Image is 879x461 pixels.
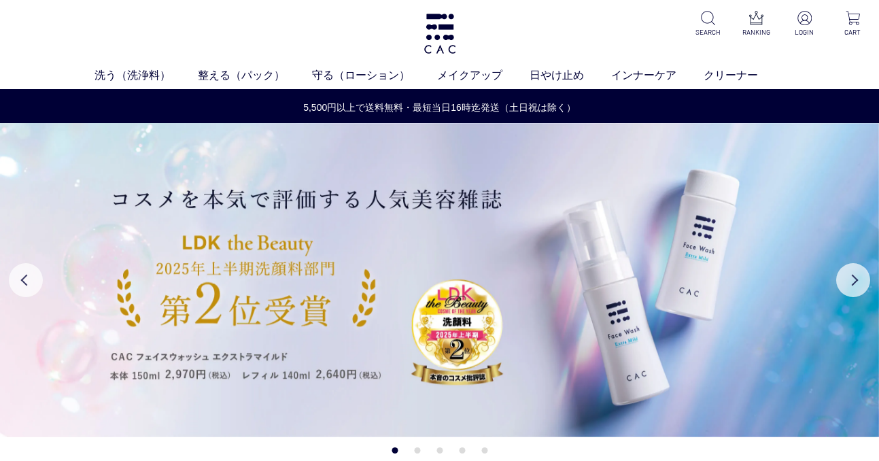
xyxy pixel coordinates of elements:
[1,101,878,115] a: 5,500円以上で送料無料・最短当日16時迄発送（土日祝は除く）
[740,11,772,37] a: RANKING
[392,447,398,454] button: 1 of 5
[611,67,704,84] a: インナーケア
[692,11,723,37] a: SEARCH
[789,11,820,37] a: LOGIN
[198,67,312,84] a: 整える（パック）
[838,27,869,37] p: CART
[836,263,870,297] button: Next
[692,27,723,37] p: SEARCH
[312,67,437,84] a: 守る（ローション）
[838,11,869,37] a: CART
[740,27,772,37] p: RANKING
[436,447,443,454] button: 3 of 5
[481,447,487,454] button: 5 of 5
[530,67,611,84] a: 日やけ止め
[94,67,198,84] a: 洗う（洗浄料）
[789,27,820,37] p: LOGIN
[437,67,530,84] a: メイクアップ
[704,67,785,84] a: クリーナー
[414,447,420,454] button: 2 of 5
[459,447,465,454] button: 4 of 5
[9,263,43,297] button: Previous
[422,14,458,54] img: logo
